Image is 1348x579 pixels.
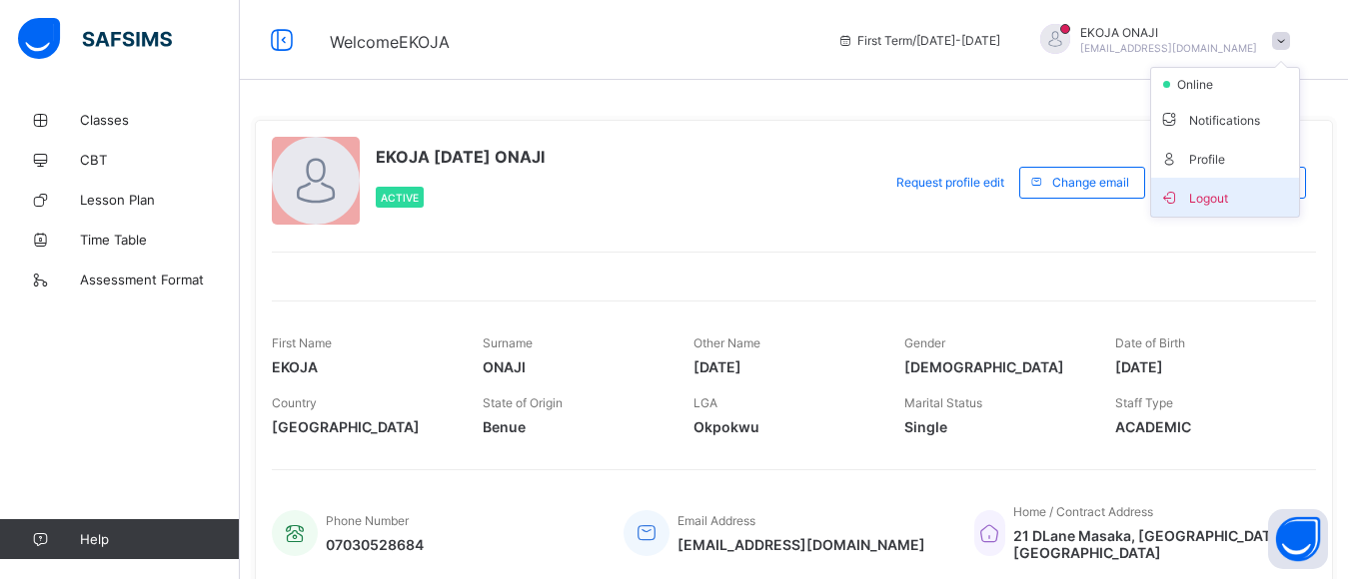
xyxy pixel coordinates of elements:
span: Marital Status [904,395,982,410]
span: [DEMOGRAPHIC_DATA] [904,358,1085,375]
button: Open asap [1268,509,1328,569]
span: Single [904,418,1085,435]
span: CBT [80,152,240,168]
span: Notifications [1159,108,1291,131]
div: EKOJAONAJI [1020,24,1300,57]
span: Welcome EKOJA [330,32,450,52]
span: 07030528684 [326,536,424,553]
span: State of Origin [483,395,563,410]
span: Gender [904,335,945,350]
span: Other Name [693,335,760,350]
li: dropdown-list-item-buttom-7 [1151,178,1299,217]
span: EKOJA [272,358,453,375]
span: Date of Birth [1115,335,1185,350]
span: Change email [1052,175,1129,190]
span: Help [80,531,239,547]
span: Benue [483,418,664,435]
span: Request profile edit [896,175,1004,190]
img: safsims [18,18,172,60]
span: ACADEMIC [1115,418,1296,435]
li: dropdown-list-item-text-3 [1151,100,1299,139]
span: Surname [483,335,533,350]
span: [DATE] [693,358,874,375]
span: Active [381,192,419,204]
span: [EMAIL_ADDRESS][DOMAIN_NAME] [677,536,925,553]
span: EKOJA [DATE] ONAJI [376,147,545,167]
span: LGA [693,395,717,410]
span: Okpokwu [693,418,874,435]
span: Profile [1159,147,1291,170]
span: online [1175,77,1225,92]
span: Time Table [80,232,240,248]
span: [EMAIL_ADDRESS][DOMAIN_NAME] [1080,42,1257,54]
span: Home / Contract Address [1013,504,1153,519]
span: Staff Type [1115,395,1173,410]
li: dropdown-list-item-null-2 [1151,68,1299,100]
span: 21 DLane Masaka, [GEOGRAPHIC_DATA] , [GEOGRAPHIC_DATA] [1013,527,1296,561]
span: [DATE] [1115,358,1296,375]
span: Phone Number [326,513,409,528]
span: EKOJA ONAJI [1080,25,1257,40]
span: [GEOGRAPHIC_DATA] [272,418,453,435]
span: Country [272,395,317,410]
span: Email Address [677,513,755,528]
span: Logout [1159,186,1291,209]
span: First Name [272,335,332,350]
span: session/term information [837,33,1000,48]
span: Lesson Plan [80,192,240,208]
span: Assessment Format [80,272,240,288]
span: Classes [80,112,240,128]
span: ONAJI [483,358,664,375]
li: dropdown-list-item-text-4 [1151,139,1299,178]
